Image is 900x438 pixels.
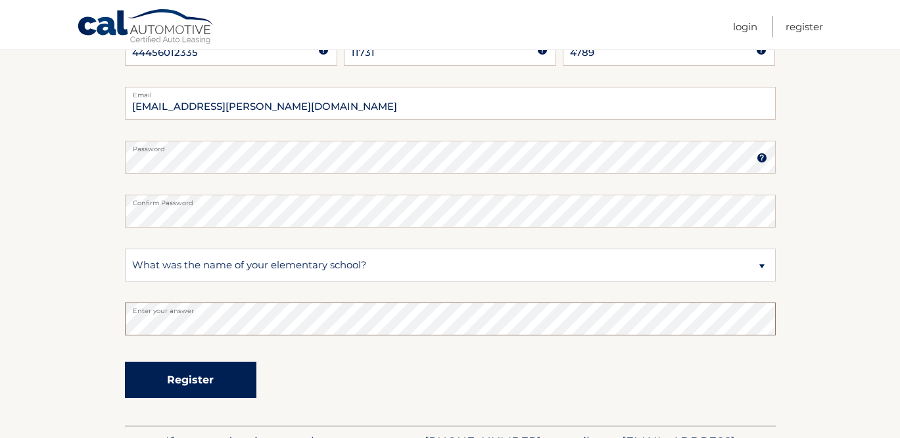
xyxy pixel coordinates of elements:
label: Enter your answer [125,303,776,313]
img: tooltip.svg [756,45,767,55]
label: Password [125,141,776,151]
button: Register [125,362,256,398]
a: Cal Automotive [77,9,215,47]
input: Email [125,87,776,120]
img: tooltip.svg [537,45,548,55]
img: tooltip.svg [757,153,767,163]
a: Register [786,16,823,37]
img: tooltip.svg [318,45,329,55]
label: Email [125,87,776,97]
a: Login [733,16,757,37]
label: Confirm Password [125,195,776,205]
